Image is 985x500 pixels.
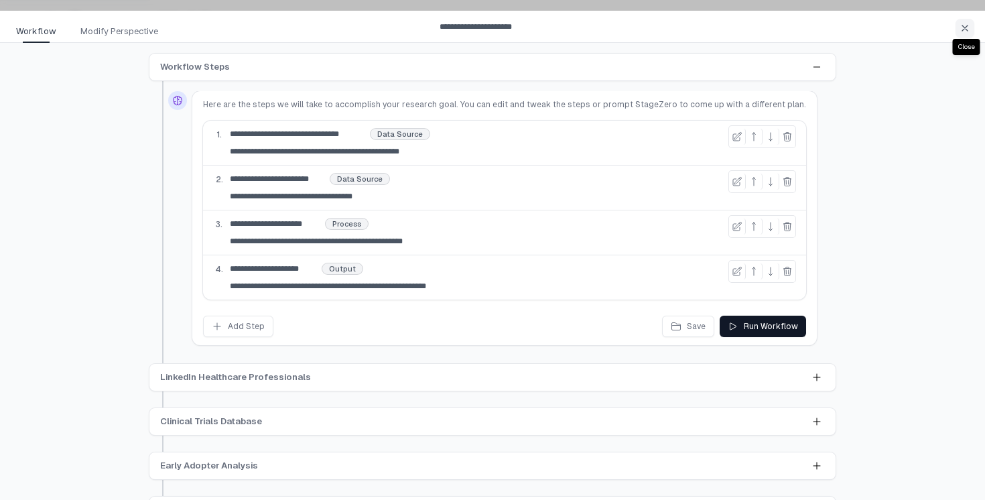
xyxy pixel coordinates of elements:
[16,25,56,38] span: Workflow
[215,264,223,275] span: 4.
[212,321,265,332] div: Add Step
[662,316,714,337] button: Save
[8,25,72,44] a: Workflow
[72,25,174,44] a: Modify Perspective
[160,371,311,384] span: LinkedIn Healthcare Professionals
[330,174,389,184] div: Data Source
[371,129,430,139] div: Data Source
[203,316,273,337] button: Add Step
[216,219,222,230] span: 3.
[326,218,368,229] div: Process
[671,321,706,332] div: Save
[160,459,258,473] span: Early Adopter Analysis
[160,60,230,74] span: Workflow Steps
[322,263,363,274] div: Output
[80,25,158,38] span: Modify Perspective
[720,316,806,337] button: Run Workflow
[160,415,262,428] span: Clinical Trials Database
[216,129,222,140] span: 1.
[728,321,798,332] div: Run Workflow
[203,99,806,110] p: Here are the steps we will take to accomplish your research goal. You can edit and tweak the step...
[216,174,223,185] span: 2.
